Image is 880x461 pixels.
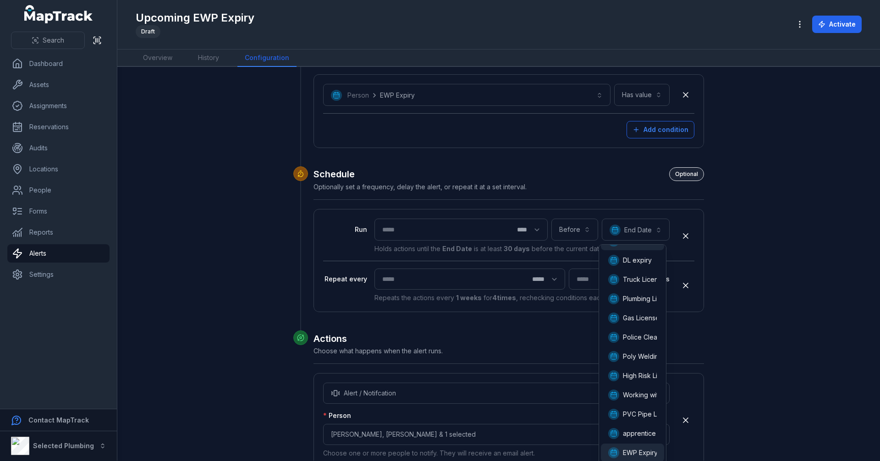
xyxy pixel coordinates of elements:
[623,275,686,284] span: Truck License Expiry
[623,313,680,323] span: Gas License Expiry
[623,333,695,342] span: Police Clearance Expiry
[623,429,678,438] span: apprentice review
[623,371,697,380] span: High Risk License Expiry
[623,352,705,361] span: Poly Welding Ticket expiry
[602,219,670,241] button: End Date
[623,410,715,419] span: PVC Pipe Laying Ticket Expiry
[623,294,696,303] span: Plumbing License Expiry
[623,390,737,400] span: Working with Children's Check Expiry
[623,256,652,265] span: DL expiry
[623,448,658,457] span: EWP Expiry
